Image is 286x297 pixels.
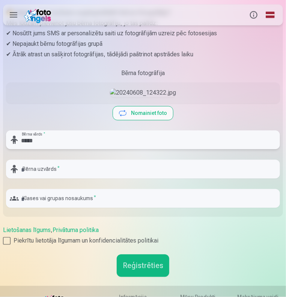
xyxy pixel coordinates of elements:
[6,29,280,39] p: ✔ Nosūtīt jums SMS ar personalizētu saiti uz fotogrāfijām uzreiz pēc fotosesijas
[6,50,280,60] p: ✔ Ātrāk atrast un sašķirot fotogrāfijas, tādējādi paātrinot apstrādes laiku
[113,107,173,120] button: Nomainiet foto
[3,237,283,246] label: Piekrītu lietotāja līgumam un konfidencialitātes politikai
[6,69,280,78] div: Bērna fotogrāfija
[117,255,169,277] button: Reģistrēties
[24,7,54,23] img: /fa1
[3,227,51,234] a: Lietošanas līgums
[6,39,280,50] p: ✔ Nepajaukt bērnu fotogrāfijas grupā
[262,5,278,26] a: Global
[3,226,283,246] div: ,
[53,227,99,234] a: Privātuma politika
[110,89,176,98] img: 20240608_124322.jpg
[245,5,262,26] button: Info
